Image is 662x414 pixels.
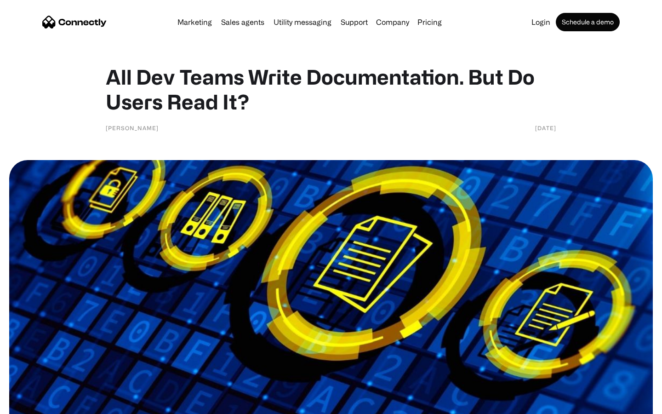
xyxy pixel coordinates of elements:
[270,18,335,26] a: Utility messaging
[414,18,445,26] a: Pricing
[528,18,554,26] a: Login
[217,18,268,26] a: Sales agents
[556,13,620,31] a: Schedule a demo
[337,18,371,26] a: Support
[174,18,216,26] a: Marketing
[42,15,107,29] a: home
[373,16,412,29] div: Company
[535,123,556,132] div: [DATE]
[106,123,159,132] div: [PERSON_NAME]
[376,16,409,29] div: Company
[18,398,55,411] ul: Language list
[106,64,556,114] h1: All Dev Teams Write Documentation. But Do Users Read It?
[9,398,55,411] aside: Language selected: English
